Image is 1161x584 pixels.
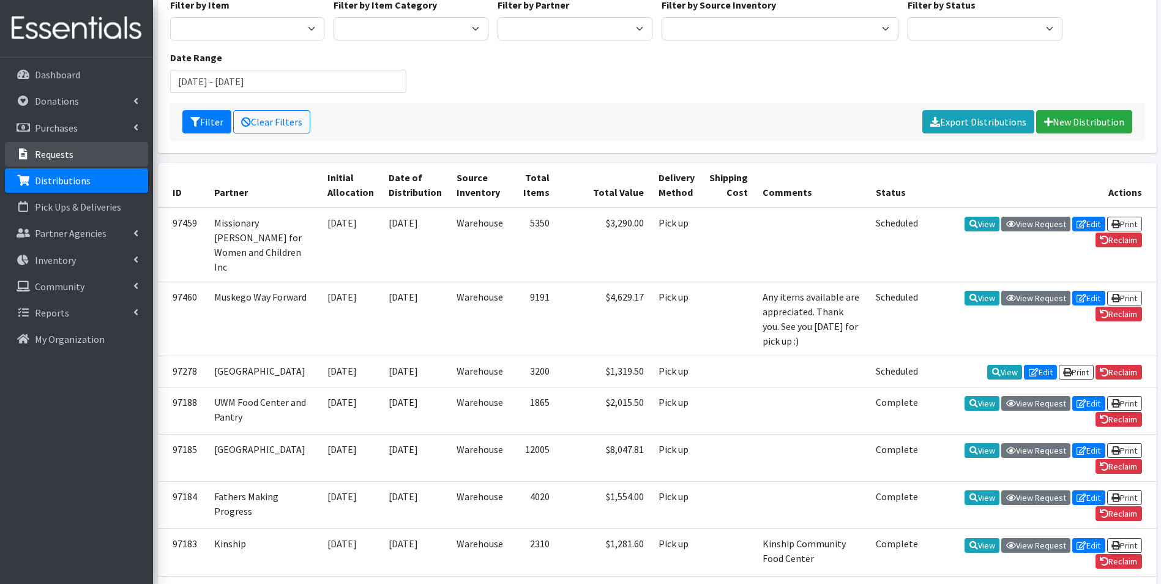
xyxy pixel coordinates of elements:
[158,482,207,529] td: 97184
[207,482,320,529] td: Fathers Making Progress
[1024,365,1057,380] a: Edit
[320,434,381,481] td: [DATE]
[1107,396,1142,411] a: Print
[158,356,207,387] td: 97278
[158,434,207,481] td: 97185
[1036,110,1132,133] a: New Distribution
[1001,396,1070,411] a: View Request
[449,282,510,356] td: Warehouse
[1096,459,1142,474] a: Reclaim
[1107,538,1142,553] a: Print
[35,174,91,187] p: Distributions
[1001,538,1070,553] a: View Request
[320,208,381,282] td: [DATE]
[381,387,449,434] td: [DATE]
[35,254,76,266] p: Inventory
[207,163,320,208] th: Partner
[158,282,207,356] td: 97460
[449,356,510,387] td: Warehouse
[510,208,557,282] td: 5350
[381,282,449,356] td: [DATE]
[449,434,510,481] td: Warehouse
[868,482,925,529] td: Complete
[1001,443,1070,458] a: View Request
[1001,291,1070,305] a: View Request
[35,307,69,319] p: Reports
[510,482,557,529] td: 4020
[35,95,79,107] p: Donations
[207,208,320,282] td: Missionary [PERSON_NAME] for Women and Children Inc
[868,282,925,356] td: Scheduled
[965,217,999,231] a: View
[5,142,148,167] a: Requests
[557,529,651,576] td: $1,281.60
[868,208,925,282] td: Scheduled
[755,529,868,576] td: Kinship Community Food Center
[320,529,381,576] td: [DATE]
[868,434,925,481] td: Complete
[557,282,651,356] td: $4,629.17
[381,163,449,208] th: Date of Distribution
[510,529,557,576] td: 2310
[207,529,320,576] td: Kinship
[965,443,999,458] a: View
[320,282,381,356] td: [DATE]
[557,208,651,282] td: $3,290.00
[557,387,651,434] td: $2,015.50
[1096,554,1142,569] a: Reclaim
[651,356,702,387] td: Pick up
[158,208,207,282] td: 97459
[207,356,320,387] td: [GEOGRAPHIC_DATA]
[1072,291,1105,305] a: Edit
[651,282,702,356] td: Pick up
[868,163,925,208] th: Status
[5,89,148,113] a: Donations
[651,163,702,208] th: Delivery Method
[381,356,449,387] td: [DATE]
[557,482,651,529] td: $1,554.00
[651,482,702,529] td: Pick up
[449,387,510,434] td: Warehouse
[755,163,868,208] th: Comments
[1107,490,1142,505] a: Print
[449,482,510,529] td: Warehouse
[557,434,651,481] td: $8,047.81
[5,301,148,325] a: Reports
[1096,307,1142,321] a: Reclaim
[5,168,148,193] a: Distributions
[449,208,510,282] td: Warehouse
[35,280,84,293] p: Community
[381,529,449,576] td: [DATE]
[170,70,407,93] input: January 1, 2011 - December 31, 2011
[1107,291,1142,305] a: Print
[651,387,702,434] td: Pick up
[1072,396,1105,411] a: Edit
[510,163,557,208] th: Total Items
[987,365,1022,380] a: View
[965,538,999,553] a: View
[5,195,148,219] a: Pick Ups & Deliveries
[868,387,925,434] td: Complete
[207,434,320,481] td: [GEOGRAPHIC_DATA]
[1001,490,1070,505] a: View Request
[651,529,702,576] td: Pick up
[158,529,207,576] td: 97183
[5,116,148,140] a: Purchases
[320,356,381,387] td: [DATE]
[5,221,148,245] a: Partner Agencies
[1107,443,1142,458] a: Print
[965,396,999,411] a: View
[320,387,381,434] td: [DATE]
[233,110,310,133] a: Clear Filters
[449,529,510,576] td: Warehouse
[868,356,925,387] td: Scheduled
[5,8,148,49] img: HumanEssentials
[381,208,449,282] td: [DATE]
[1059,365,1094,380] a: Print
[510,387,557,434] td: 1865
[1072,217,1105,231] a: Edit
[449,163,510,208] th: Source Inventory
[5,248,148,272] a: Inventory
[965,291,999,305] a: View
[1096,233,1142,247] a: Reclaim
